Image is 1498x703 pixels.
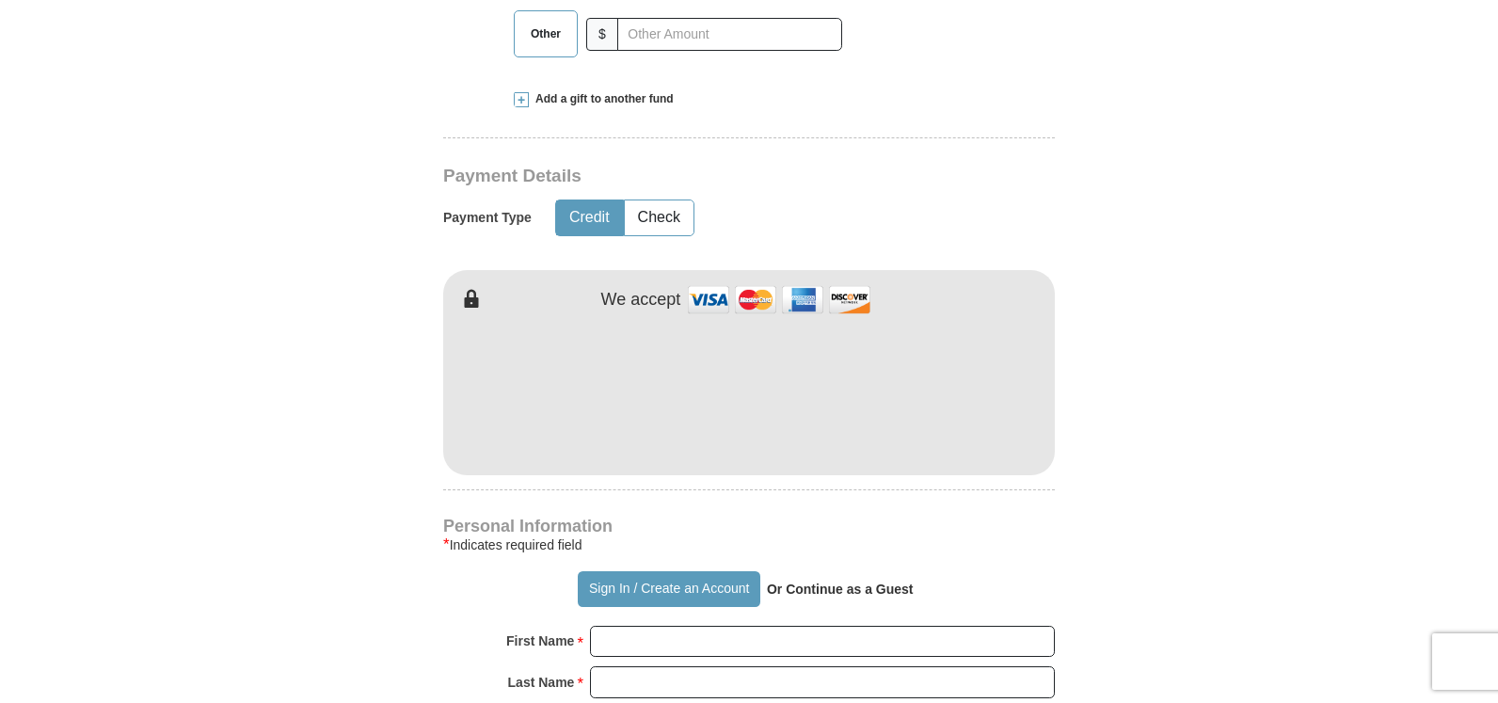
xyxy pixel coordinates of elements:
h4: We accept [601,290,681,311]
img: credit cards accepted [685,280,873,320]
h4: Personal Information [443,519,1055,534]
strong: Last Name [508,669,575,695]
h5: Payment Type [443,210,532,226]
span: Add a gift to another fund [529,91,674,107]
button: Credit [556,200,623,235]
input: Other Amount [617,18,842,51]
strong: Or Continue as a Guest [767,582,914,597]
span: Other [521,20,570,48]
strong: First Name [506,628,574,654]
button: Check [625,200,693,235]
button: Sign In / Create an Account [578,571,759,607]
span: $ [586,18,618,51]
h3: Payment Details [443,166,923,187]
div: Indicates required field [443,534,1055,556]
